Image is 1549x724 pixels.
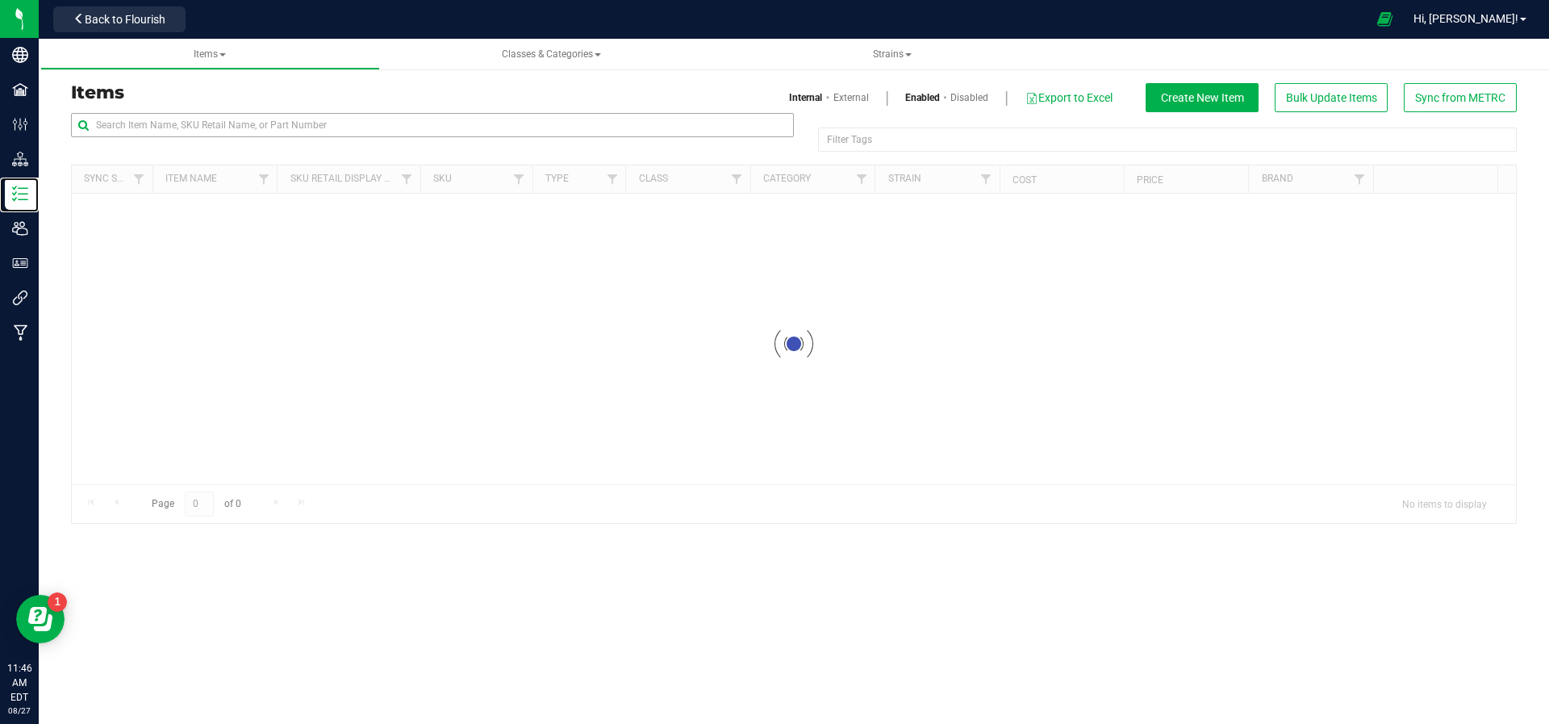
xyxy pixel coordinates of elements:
[1415,91,1505,104] span: Sync from METRC
[789,90,822,105] a: Internal
[12,116,28,132] inline-svg: Configuration
[71,113,794,137] input: Search Item Name, SKU Retail Name, or Part Number
[1286,91,1377,104] span: Bulk Update Items
[1367,3,1403,35] span: Open Ecommerce Menu
[12,324,28,341] inline-svg: Manufacturing
[1025,84,1113,111] button: Export to Excel
[12,151,28,167] inline-svg: Distribution
[950,90,988,105] a: Disabled
[71,83,782,103] h3: Items
[502,48,601,60] span: Classes & Categories
[12,290,28,306] inline-svg: Integrations
[16,595,65,643] iframe: Resource center
[12,47,28,63] inline-svg: Company
[7,661,31,705] p: 11:46 AM EDT
[194,48,226,60] span: Items
[85,13,165,26] span: Back to Flourish
[905,90,940,105] a: Enabled
[12,82,28,98] inline-svg: Facilities
[12,220,28,236] inline-svg: Users
[12,186,28,202] inline-svg: Inventory
[1275,83,1388,112] button: Bulk Update Items
[48,592,67,612] iframe: Resource center unread badge
[873,48,912,60] span: Strains
[53,6,186,32] button: Back to Flourish
[7,705,31,717] p: 08/27
[12,255,28,271] inline-svg: User Roles
[1404,83,1517,112] button: Sync from METRC
[1413,12,1518,25] span: Hi, [PERSON_NAME]!
[833,90,869,105] a: External
[1146,83,1259,112] button: Create New Item
[1161,91,1244,104] span: Create New Item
